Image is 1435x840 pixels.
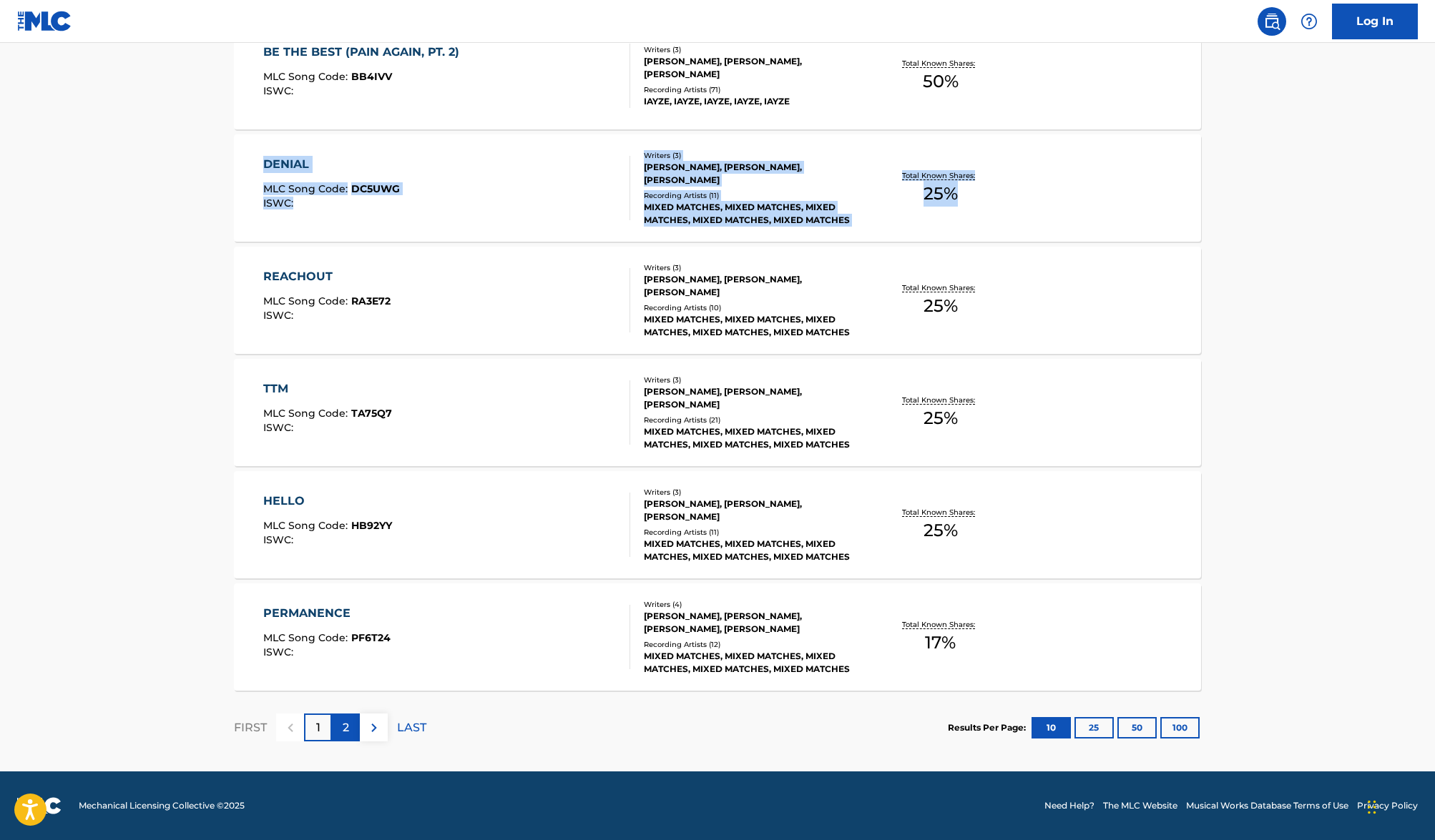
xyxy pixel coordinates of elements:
p: Results Per Page: [948,721,1029,734]
div: [PERSON_NAME], [PERSON_NAME], [PERSON_NAME] [644,273,860,299]
a: DENIALMLC Song Code:DC5UWGISWC:Writers (3)[PERSON_NAME], [PERSON_NAME], [PERSON_NAME]Recording Ar... [234,134,1201,242]
a: The MLC Website [1103,799,1177,812]
span: ISWC : [263,309,297,322]
div: IAYZE, IAYZE, IAYZE, IAYZE, IAYZE [644,95,860,108]
span: 25 % [924,405,958,431]
div: Help [1295,7,1323,36]
p: Total Known Shares: [902,619,979,630]
span: DC5UWG [351,182,400,195]
p: 2 [343,719,349,736]
div: [PERSON_NAME], [PERSON_NAME], [PERSON_NAME] [644,498,860,523]
span: 25 % [924,293,958,319]
a: Musical Works Database Terms of Use [1186,799,1348,812]
span: HB92YY [351,519,392,532]
img: search [1263,13,1280,30]
div: [PERSON_NAME], [PERSON_NAME], [PERSON_NAME] [644,385,860,411]
span: MLC Song Code : [263,631,351,644]
div: Writers ( 3 ) [644,44,860,55]
button: 25 [1074,717,1114,738]
div: MIXED MATCHES, MIXED MATCHES, MIXED MATCHES, MIXED MATCHES, MIXED MATCHES [644,201,860,227]
img: MLC Logo [17,11,72,31]
span: MLC Song Code : [263,519,351,532]
iframe: Chat Widget [1363,771,1435,840]
div: Writers ( 4 ) [644,599,860,610]
span: 25 % [924,518,958,543]
span: ISWC : [263,197,297,209]
div: PERMANENCE [263,605,391,622]
a: HELLOMLC Song Code:HB92YYISWC:Writers (3)[PERSON_NAME], [PERSON_NAME], [PERSON_NAME]Recording Art... [234,471,1201,578]
a: Public Search [1258,7,1286,36]
img: logo [17,797,62,814]
a: BE THE BEST (PAIN AGAIN, PT. 2)MLC Song Code:BB4IVVISWC:Writers (3)[PERSON_NAME], [PERSON_NAME], ... [234,22,1201,129]
img: help [1301,13,1318,30]
a: PERMANENCEMLC Song Code:PF6T24ISWC:Writers (4)[PERSON_NAME], [PERSON_NAME], [PERSON_NAME], [PERSO... [234,583,1201,691]
div: [PERSON_NAME], [PERSON_NAME], [PERSON_NAME] [644,161,860,187]
p: Total Known Shares: [902,507,979,518]
div: MIXED MATCHES, MIXED MATCHES, MIXED MATCHES, MIXED MATCHES, MIXED MATCHES [644,313,860,339]
div: HELLO [263,493,392,510]
span: Mechanical Licensing Collective © 2025 [79,799,245,812]
span: ISWC : [263,84,297,97]
div: [PERSON_NAME], [PERSON_NAME], [PERSON_NAME], [PERSON_NAME] [644,610,860,636]
button: 50 [1117,717,1157,738]
p: Total Known Shares: [902,395,979,405]
div: Writers ( 3 ) [644,487,860,498]
span: ISWC : [263,533,297,546]
span: MLC Song Code : [263,70,351,83]
div: DENIAL [263,156,400,173]
div: Writers ( 3 ) [644,375,860,385]
p: Total Known Shares: [902,170,979,181]
span: 50 % [923,69,959,94]
button: 100 [1160,717,1200,738]
span: ISWC : [263,646,297,658]
span: PF6T24 [351,631,391,644]
div: MIXED MATCHES, MIXED MATCHES, MIXED MATCHES, MIXED MATCHES, MIXED MATCHES [644,538,860,563]
div: Recording Artists ( 21 ) [644,415,860,425]
img: right [366,719,383,736]
p: Total Known Shares: [902,58,979,69]
div: Recording Artists ( 10 ) [644,302,860,313]
a: TTMMLC Song Code:TA75Q7ISWC:Writers (3)[PERSON_NAME], [PERSON_NAME], [PERSON_NAME]Recording Artis... [234,359,1201,466]
div: MIXED MATCHES, MIXED MATCHES, MIXED MATCHES, MIXED MATCHES, MIXED MATCHES [644,425,860,451]
a: REACHOUTMLC Song Code:RA3E72ISWC:Writers (3)[PERSON_NAME], [PERSON_NAME], [PERSON_NAME]Recording ... [234,247,1201,354]
a: Privacy Policy [1357,799,1418,812]
div: Writers ( 3 ) [644,262,860,273]
div: REACHOUT [263,268,391,285]
p: FIRST [234,719,267,736]
p: LAST [397,719,426,736]
span: MLC Song Code : [263,182,351,195]
p: Total Known Shares: [902,282,979,293]
span: MLC Song Code : [263,295,351,307]
a: Log In [1332,4,1418,39]
span: MLC Song Code : [263,407,351,420]
a: Need Help? [1044,799,1094,812]
div: Drag [1368,786,1376,829]
span: TA75Q7 [351,407,392,420]
span: ISWC : [263,421,297,434]
span: 17 % [925,630,956,656]
span: BB4IVV [351,70,392,83]
div: Recording Artists ( 71 ) [644,84,860,95]
div: MIXED MATCHES, MIXED MATCHES, MIXED MATCHES, MIXED MATCHES, MIXED MATCHES [644,650,860,676]
span: 25 % [924,181,958,207]
div: BE THE BEST (PAIN AGAIN, PT. 2) [263,44,466,61]
div: [PERSON_NAME], [PERSON_NAME], [PERSON_NAME] [644,55,860,81]
button: 10 [1032,717,1071,738]
div: Recording Artists ( 11 ) [644,190,860,201]
div: Writers ( 3 ) [644,150,860,161]
span: RA3E72 [351,295,391,307]
p: 1 [316,719,320,736]
div: TTM [263,380,392,397]
div: Recording Artists ( 12 ) [644,639,860,650]
div: Recording Artists ( 11 ) [644,527,860,538]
